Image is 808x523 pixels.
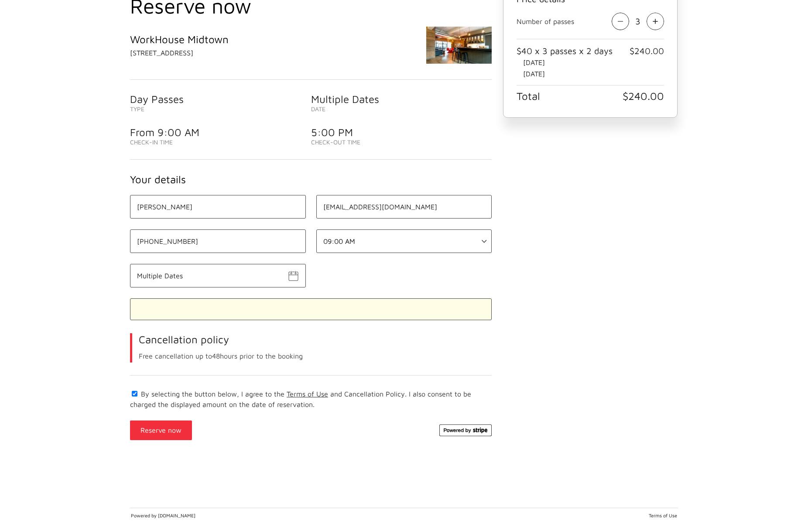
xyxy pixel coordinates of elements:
[132,391,137,397] input: By selecting the button below, I agree to the Terms of Use and Cancellation Policy. I also consen...
[649,513,677,518] a: Terms of Use
[130,173,492,186] h3: Your details
[130,126,311,138] span: From 9:00 AM
[287,390,328,398] a: Terms of Use
[130,105,311,113] span: Type
[158,513,195,518] a: [DOMAIN_NAME]
[130,229,306,253] input: Phone number
[316,195,492,219] input: Work email
[139,350,487,362] p: Free cancellation up to 48 hours prior to the booking
[426,27,492,64] img: WorkHouse Midtown
[130,33,229,45] h4: WorkHouse Midtown
[612,13,629,30] img: Decrease seat count
[130,47,229,59] p: [STREET_ADDRESS]
[311,138,492,146] span: Check-out Time
[130,390,471,408] label: By selecting the button below, I agree to the and Cancellation Policy. I also consent to be charg...
[523,69,660,79] li: [DATE]
[130,420,192,440] button: Reserve now
[439,424,492,436] img: Powered by Stripe
[629,13,647,30] span: 3
[630,46,664,56] span: $240.00
[130,264,306,287] input: Drop-in Date
[311,93,492,105] span: Multiple Dates
[311,126,492,138] span: 5:00 PM
[136,305,486,313] iframe: Secure card payment input frame
[647,13,664,30] img: Increase seat count
[130,195,306,219] input: Name
[517,13,664,30] div: Number of passes
[517,46,613,56] span: $40 x 3 passes x 2 days
[130,93,311,105] span: Day Passes
[623,90,664,102] span: $240.00
[311,105,492,113] span: Date
[523,58,660,67] li: [DATE]
[517,90,540,102] span: Total
[131,513,402,519] p: Powered by
[139,333,487,345] h4: Cancellation policy
[130,138,311,146] span: Check-in Time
